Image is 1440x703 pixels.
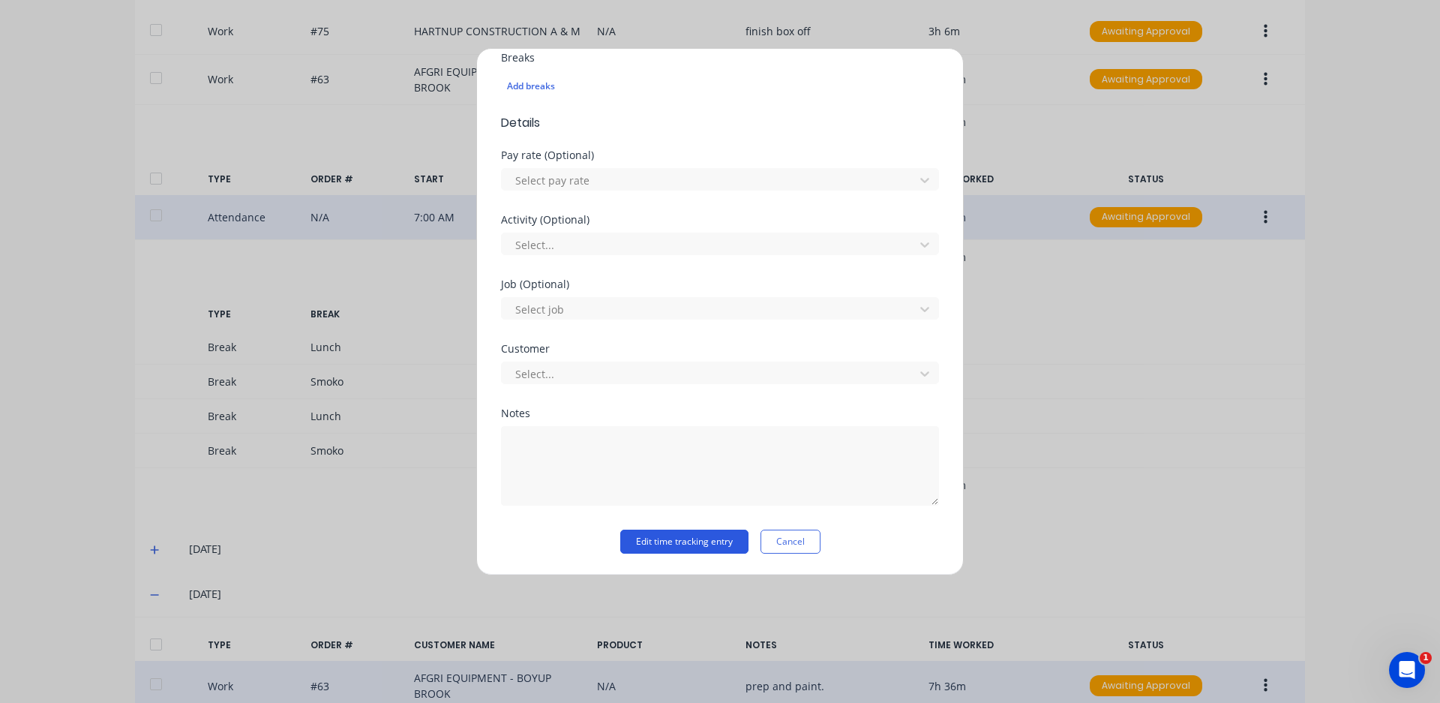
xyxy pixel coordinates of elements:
div: Notes [501,408,939,419]
iframe: Intercom live chat [1389,652,1425,688]
div: Breaks [501,53,939,63]
div: Job (Optional) [501,279,939,290]
div: Pay rate (Optional) [501,150,939,161]
button: Edit time tracking entry [620,530,748,554]
button: Cancel [760,530,820,554]
div: Add breaks [507,77,933,96]
span: Details [501,114,939,132]
div: Customer [501,344,939,354]
div: Activity (Optional) [501,215,939,225]
span: 1 [1420,652,1432,664]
